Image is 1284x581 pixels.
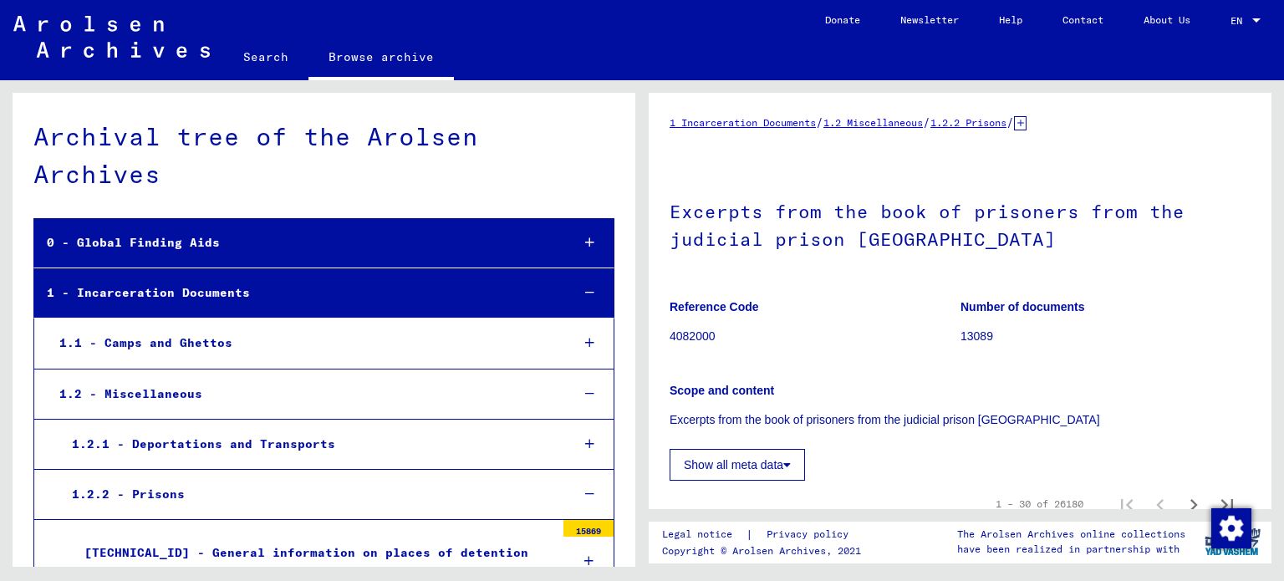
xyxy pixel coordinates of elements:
[960,328,1251,345] p: 13089
[1230,15,1249,27] span: EN
[957,542,1185,557] p: have been realized in partnership with
[308,37,454,80] a: Browse archive
[34,227,557,259] div: 0 - Global Finding Aids
[662,526,746,543] a: Legal notice
[47,327,557,359] div: 1.1 - Camps and Ghettos
[960,300,1085,313] b: Number of documents
[34,277,557,309] div: 1 - Incarceration Documents
[1006,115,1014,130] span: /
[59,478,557,511] div: 1.2.2 - Prisons
[670,300,759,313] b: Reference Code
[1210,487,1244,521] button: Last page
[816,115,823,130] span: /
[670,384,774,397] b: Scope and content
[1211,508,1251,548] img: Change consent
[670,411,1251,429] p: Excerpts from the book of prisoners from the judicial prison [GEOGRAPHIC_DATA]
[223,37,308,77] a: Search
[33,118,614,193] div: Archival tree of the Arolsen Archives
[670,173,1251,274] h1: Excerpts from the book of prisoners from the judicial prison [GEOGRAPHIC_DATA]
[957,527,1185,542] p: The Arolsen Archives online collections
[1177,487,1210,521] button: Next page
[930,116,1006,129] a: 1.2.2 Prisons
[563,520,614,537] div: 15869
[923,115,930,130] span: /
[996,497,1083,512] div: 1 – 30 of 26180
[662,526,869,543] div: |
[670,449,805,481] button: Show all meta data
[1144,487,1177,521] button: Previous page
[670,116,816,129] a: 1 Incarceration Documents
[1201,521,1264,563] img: yv_logo.png
[13,16,210,58] img: Arolsen_neg.svg
[59,428,557,461] div: 1.2.1 - Deportations and Transports
[1210,507,1251,548] div: Change consent
[662,543,869,558] p: Copyright © Arolsen Archives, 2021
[72,537,555,569] div: [TECHNICAL_ID] - General information on places of detention
[753,526,869,543] a: Privacy policy
[823,116,923,129] a: 1.2 Miscellaneous
[670,328,960,345] p: 4082000
[47,378,557,410] div: 1.2 - Miscellaneous
[1110,487,1144,521] button: First page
